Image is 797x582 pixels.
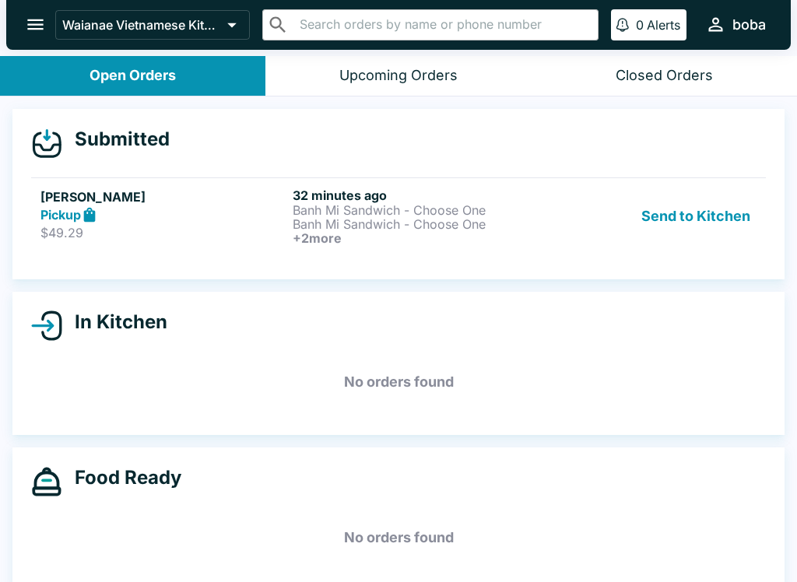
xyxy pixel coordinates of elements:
[62,17,221,33] p: Waianae Vietnamese Kitchen
[90,67,176,85] div: Open Orders
[16,5,55,44] button: open drawer
[55,10,250,40] button: Waianae Vietnamese Kitchen
[62,128,170,151] h4: Submitted
[647,17,680,33] p: Alerts
[636,17,644,33] p: 0
[31,354,766,410] h5: No orders found
[732,16,766,34] div: boba
[62,466,181,489] h4: Food Ready
[616,67,713,85] div: Closed Orders
[40,225,286,240] p: $49.29
[293,231,539,245] h6: + 2 more
[293,203,539,217] p: Banh Mi Sandwich - Choose One
[62,310,167,334] h4: In Kitchen
[635,188,757,245] button: Send to Kitchen
[40,207,81,223] strong: Pickup
[293,188,539,203] h6: 32 minutes ago
[295,14,592,36] input: Search orders by name or phone number
[40,188,286,206] h5: [PERSON_NAME]
[31,177,766,254] a: [PERSON_NAME]Pickup$49.2932 minutes agoBanh Mi Sandwich - Choose OneBanh Mi Sandwich - Choose One...
[339,67,458,85] div: Upcoming Orders
[31,510,766,566] h5: No orders found
[699,8,772,41] button: boba
[293,217,539,231] p: Banh Mi Sandwich - Choose One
